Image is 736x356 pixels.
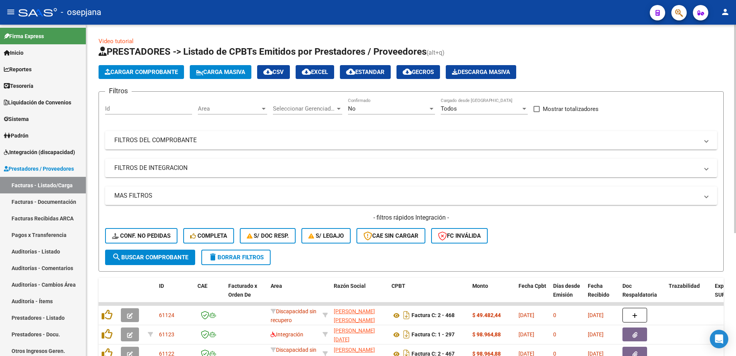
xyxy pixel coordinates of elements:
span: Mostrar totalizadores [543,104,599,114]
datatable-header-cell: Trazabilidad [666,278,712,312]
span: S/ legajo [308,232,344,239]
button: Conf. no pedidas [105,228,177,243]
button: Cargar Comprobante [99,65,184,79]
span: ID [159,283,164,289]
span: - osepjana [61,4,101,21]
app-download-masive: Descarga masiva de comprobantes (adjuntos) [446,65,516,79]
span: Completa [190,232,227,239]
span: [DATE] [588,331,604,338]
span: Monto [472,283,488,289]
button: Buscar Comprobante [105,250,195,265]
datatable-header-cell: Fecha Cpbt [515,278,550,312]
i: Descargar documento [401,309,411,321]
button: FC Inválida [431,228,488,243]
span: [DATE] [519,331,534,338]
button: Estandar [340,65,391,79]
span: Tesorería [4,82,33,90]
strong: $ 49.482,44 [472,312,501,318]
span: Prestadores / Proveedores [4,165,74,173]
span: Fecha Recibido [588,283,609,298]
i: Descargar documento [401,328,411,341]
span: Discapacidad sin recupero [271,308,316,323]
span: Firma Express [4,32,44,40]
datatable-header-cell: Area [268,278,319,312]
div: 27388513069 [334,326,385,343]
mat-panel-title: MAS FILTROS [114,191,699,200]
span: Area [271,283,282,289]
span: Estandar [346,69,385,76]
mat-icon: person [721,7,730,17]
mat-icon: cloud_download [302,67,311,76]
span: 0 [553,331,556,338]
mat-panel-title: FILTROS DE INTEGRACION [114,164,699,172]
span: PRESTADORES -> Listado de CPBTs Emitidos por Prestadores / Proveedores [99,46,427,57]
span: Area [198,105,260,112]
datatable-header-cell: Doc Respaldatoria [619,278,666,312]
span: CAE SIN CARGAR [363,232,418,239]
mat-expansion-panel-header: MAS FILTROS [105,186,717,205]
span: Todos [441,105,457,112]
mat-icon: cloud_download [263,67,273,76]
span: [PERSON_NAME] [PERSON_NAME] [334,308,375,323]
div: Open Intercom Messenger [710,330,728,348]
datatable-header-cell: CPBT [388,278,469,312]
mat-icon: menu [6,7,15,17]
span: [PERSON_NAME][DATE] [334,327,375,343]
mat-icon: delete [208,252,217,262]
span: (alt+q) [427,49,445,56]
span: Inicio [4,49,23,57]
mat-icon: cloud_download [403,67,412,76]
button: Gecros [396,65,440,79]
span: [DATE] [519,312,534,318]
span: Conf. no pedidas [112,232,171,239]
button: Completa [183,228,234,243]
span: CPBT [391,283,405,289]
div: 27319284465 [334,307,385,323]
span: [DATE] [588,312,604,318]
datatable-header-cell: Facturado x Orden De [225,278,268,312]
button: Carga Masiva [190,65,251,79]
datatable-header-cell: Monto [469,278,515,312]
strong: Factura C: 1 - 297 [411,332,455,338]
span: Descarga Masiva [452,69,510,76]
span: CSV [263,69,284,76]
a: Video tutorial [99,38,134,45]
mat-icon: cloud_download [346,67,355,76]
span: 61124 [159,312,174,318]
span: Trazabilidad [669,283,700,289]
span: Días desde Emisión [553,283,580,298]
span: Cargar Comprobante [105,69,178,76]
mat-expansion-panel-header: FILTROS DE INTEGRACION [105,159,717,177]
mat-panel-title: FILTROS DEL COMPROBANTE [114,136,699,144]
h4: - filtros rápidos Integración - [105,213,717,222]
button: S/ Doc Resp. [240,228,296,243]
datatable-header-cell: Razón Social [331,278,388,312]
span: No [348,105,356,112]
datatable-header-cell: Días desde Emisión [550,278,585,312]
span: Doc Respaldatoria [622,283,657,298]
span: 0 [553,312,556,318]
span: Liquidación de Convenios [4,98,71,107]
span: Gecros [403,69,434,76]
button: Borrar Filtros [201,250,271,265]
span: CAE [197,283,207,289]
datatable-header-cell: Fecha Recibido [585,278,619,312]
strong: Factura C: 2 - 468 [411,312,455,319]
span: S/ Doc Resp. [247,232,289,239]
span: Integración (discapacidad) [4,148,75,156]
span: Carga Masiva [196,69,245,76]
datatable-header-cell: CAE [194,278,225,312]
button: EXCEL [296,65,334,79]
button: CAE SIN CARGAR [356,228,425,243]
datatable-header-cell: ID [156,278,194,312]
span: Padrón [4,131,28,140]
mat-expansion-panel-header: FILTROS DEL COMPROBANTE [105,131,717,149]
span: Integración [271,331,303,338]
span: Sistema [4,115,29,123]
button: Descarga Masiva [446,65,516,79]
button: S/ legajo [301,228,351,243]
span: 61123 [159,331,174,338]
span: FC Inválida [438,232,481,239]
span: Facturado x Orden De [228,283,257,298]
span: Reportes [4,65,32,74]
